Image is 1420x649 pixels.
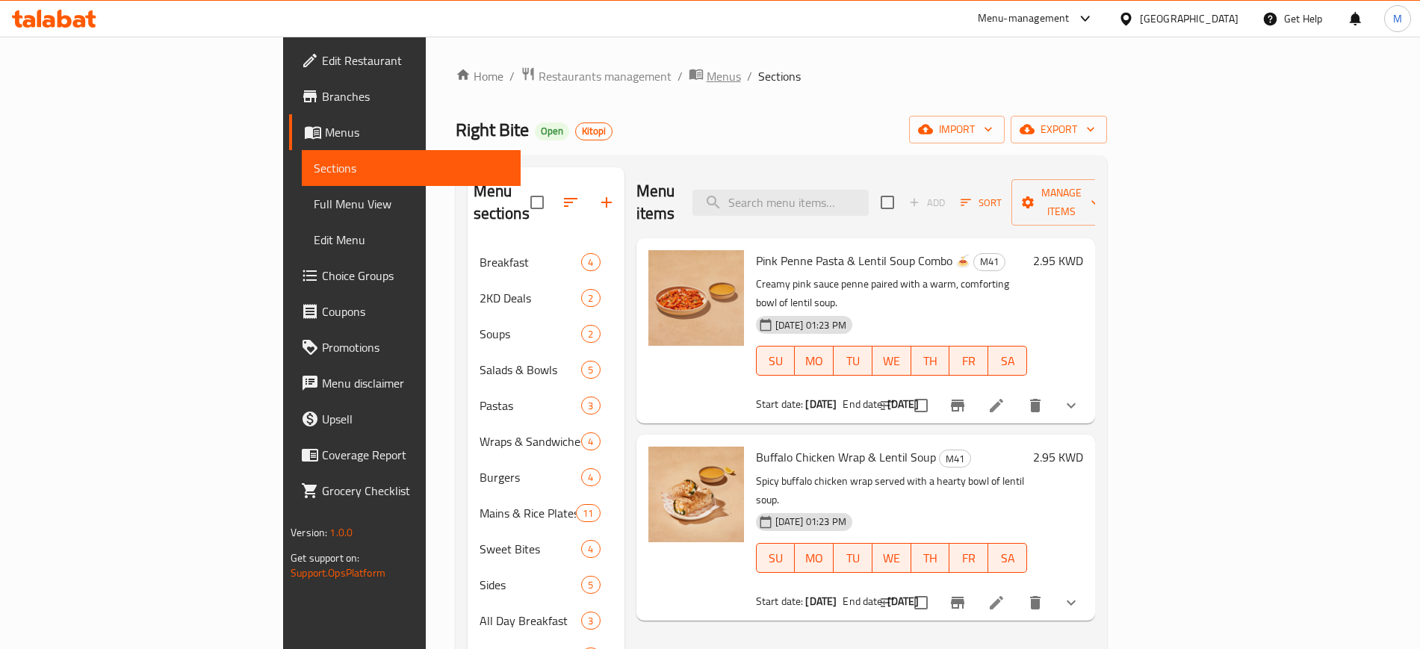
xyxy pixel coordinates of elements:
[468,567,624,603] div: Sides5
[1023,184,1100,221] span: Manage items
[909,116,1005,143] button: import
[940,450,970,468] span: M41
[940,388,976,423] button: Branch-specific-item
[834,346,872,376] button: TU
[769,318,852,332] span: [DATE] 01:23 PM
[480,289,582,307] div: 2KD Deals
[988,543,1027,573] button: SA
[1393,10,1402,27] span: M
[581,253,600,271] div: items
[539,67,672,85] span: Restaurants management
[289,114,520,150] a: Menus
[480,504,577,522] div: Mains & Rice Plates
[581,289,600,307] div: items
[763,547,790,569] span: SU
[1033,250,1083,271] h6: 2.95 KWD
[756,249,970,272] span: Pink Penne Pasta & Lentil Soup Combo 🍝
[905,587,937,618] span: Select to update
[468,352,624,388] div: Salads & Bowls5
[801,547,828,569] span: MO
[843,394,884,414] span: End date:
[535,125,569,137] span: Open
[322,446,508,464] span: Coverage Report
[769,515,852,529] span: [DATE] 01:23 PM
[322,267,508,285] span: Choice Groups
[480,612,582,630] span: All Day Breakfast
[291,548,359,568] span: Get support on:
[576,504,600,522] div: items
[329,523,353,542] span: 1.0.0
[840,350,866,372] span: TU
[289,437,520,473] a: Coverage Report
[322,338,508,356] span: Promotions
[756,446,936,468] span: Buffalo Chicken Wrap & Lentil Soup
[289,401,520,437] a: Upsell
[480,253,582,271] div: Breakfast
[939,450,971,468] div: M41
[480,576,582,594] span: Sides
[756,472,1027,509] p: Spicy buffalo chicken wrap served with a hearty bowl of lentil soup.
[289,258,520,294] a: Choice Groups
[869,585,905,621] button: sort-choices
[322,302,508,320] span: Coupons
[988,594,1005,612] a: Edit menu item
[1053,388,1089,423] button: show more
[577,506,599,521] span: 11
[689,66,741,86] a: Menus
[994,547,1021,569] span: SA
[581,361,600,379] div: items
[756,275,1027,312] p: Creamy pink sauce penne paired with a warm, comforting bowl of lentil soup.
[636,180,675,225] h2: Menu items
[480,397,582,414] div: Pastas
[978,10,1070,28] div: Menu-management
[456,113,529,146] span: Right Bite
[763,350,790,372] span: SU
[917,547,944,569] span: TH
[955,350,982,372] span: FR
[289,473,520,509] a: Grocery Checklist
[872,187,903,218] span: Select section
[949,543,988,573] button: FR
[988,397,1005,414] a: Edit menu item
[582,471,599,485] span: 4
[302,222,520,258] a: Edit Menu
[468,316,624,352] div: Soups2
[582,327,599,341] span: 2
[521,66,672,86] a: Restaurants management
[480,325,582,343] span: Soups
[843,591,884,611] span: End date:
[905,390,937,421] span: Select to update
[322,410,508,428] span: Upsell
[692,190,869,216] input: search
[957,191,1005,214] button: Sort
[291,523,327,542] span: Version:
[289,365,520,401] a: Menu disclaimer
[322,52,508,69] span: Edit Restaurant
[582,363,599,377] span: 5
[480,432,582,450] span: Wraps & Sandwiches
[872,346,911,376] button: WE
[582,578,599,592] span: 5
[758,67,801,85] span: Sections
[314,231,508,249] span: Edit Menu
[480,361,582,379] span: Salads & Bowls
[801,350,828,372] span: MO
[648,447,744,542] img: Buffalo Chicken Wrap & Lentil Soup
[840,547,866,569] span: TU
[302,186,520,222] a: Full Menu View
[1053,585,1089,621] button: show more
[955,547,982,569] span: FR
[756,591,804,611] span: Start date:
[582,399,599,413] span: 3
[878,350,905,372] span: WE
[468,603,624,639] div: All Day Breakfast3
[581,540,600,558] div: items
[480,540,582,558] div: Sweet Bites
[1017,585,1053,621] button: delete
[678,67,683,85] li: /
[535,122,569,140] div: Open
[756,394,804,414] span: Start date:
